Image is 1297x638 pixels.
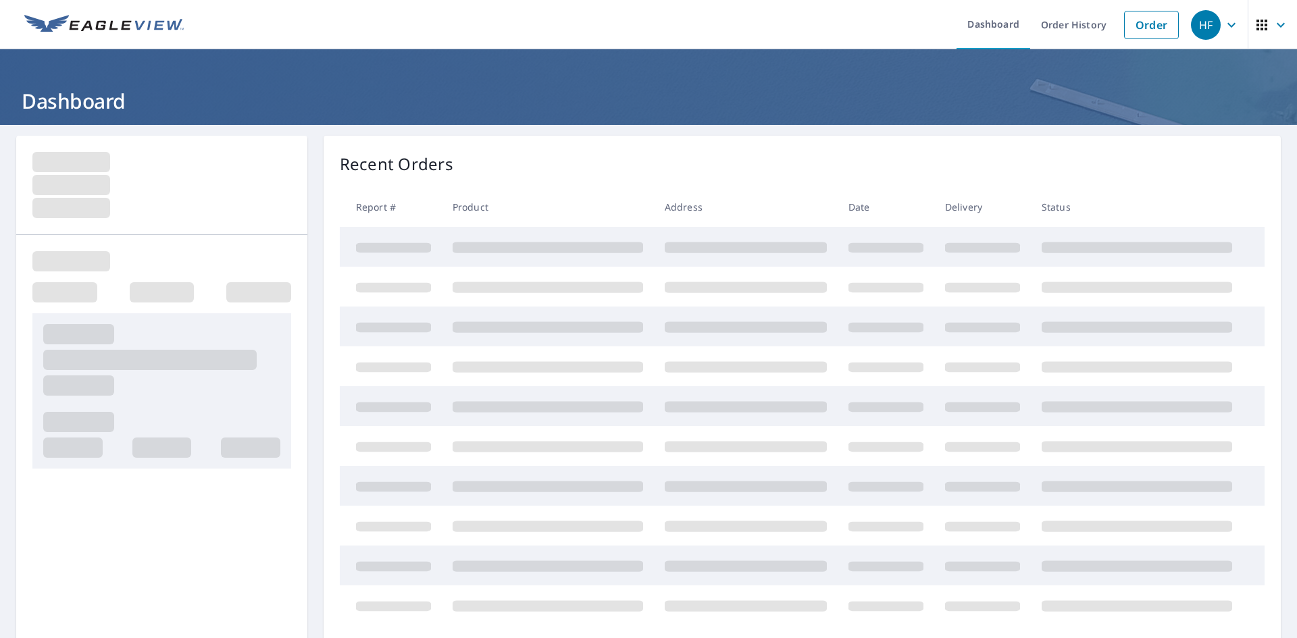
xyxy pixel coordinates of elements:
th: Product [442,187,654,227]
th: Report # [340,187,442,227]
th: Status [1031,187,1243,227]
h1: Dashboard [16,87,1281,115]
p: Recent Orders [340,152,453,176]
img: EV Logo [24,15,184,35]
th: Address [654,187,838,227]
a: Order [1124,11,1179,39]
div: HF [1191,10,1221,40]
th: Delivery [934,187,1031,227]
th: Date [838,187,934,227]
